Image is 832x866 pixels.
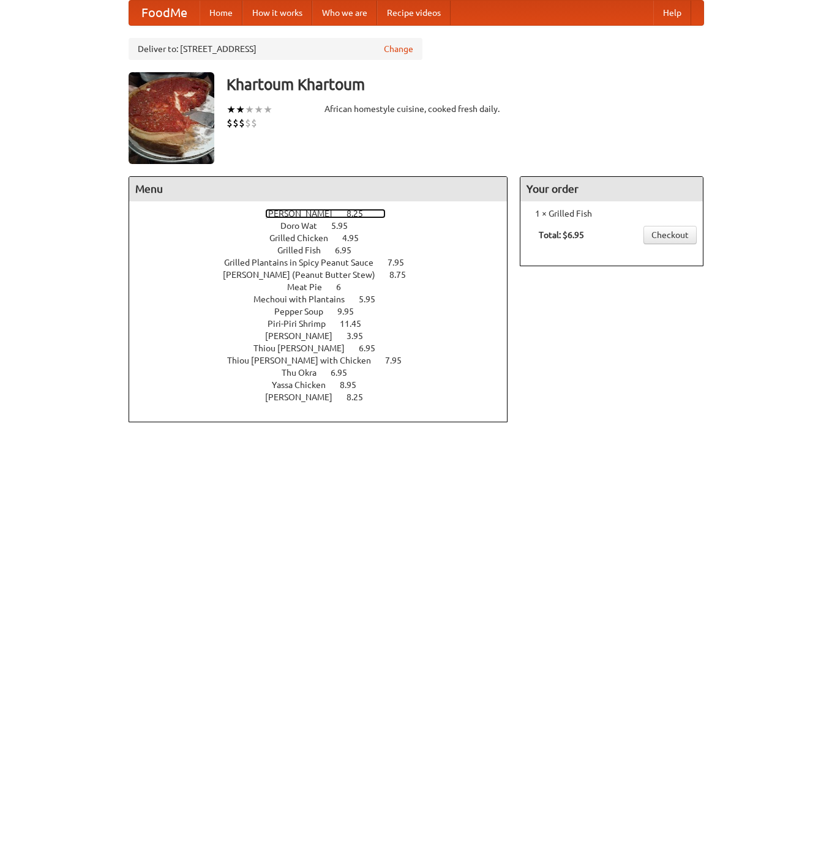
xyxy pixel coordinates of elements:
span: 4.95 [342,233,371,243]
span: [PERSON_NAME] [265,392,345,402]
span: 7.95 [388,258,416,267]
a: Grilled Chicken 4.95 [269,233,381,243]
a: Mechoui with Plantains 5.95 [253,294,398,304]
a: Thiou [PERSON_NAME] with Chicken 7.95 [227,356,424,365]
a: Meat Pie 6 [287,282,364,292]
span: [PERSON_NAME] [265,209,345,218]
li: ★ [263,103,272,116]
span: Thiou [PERSON_NAME] [253,343,357,353]
a: Who we are [312,1,377,25]
a: Home [200,1,242,25]
span: [PERSON_NAME] (Peanut Butter Stew) [223,270,388,280]
span: 8.25 [347,392,375,402]
a: Thu Okra 6.95 [282,368,370,378]
a: FoodMe [129,1,200,25]
span: 3.95 [347,331,375,341]
a: [PERSON_NAME] (Peanut Butter Stew) 8.75 [223,270,429,280]
span: Grilled Fish [277,245,333,255]
span: Doro Wat [280,221,329,231]
li: 1 × Grilled Fish [527,207,697,220]
li: ★ [254,103,263,116]
a: Thiou [PERSON_NAME] 6.95 [253,343,398,353]
b: Total: $6.95 [539,230,584,240]
span: 6.95 [359,343,388,353]
a: Help [653,1,691,25]
div: Deliver to: [STREET_ADDRESS] [129,38,422,60]
li: $ [227,116,233,130]
a: Yassa Chicken 8.95 [272,380,379,390]
span: 7.95 [385,356,414,365]
span: 8.25 [347,209,375,218]
h3: Khartoum Khartoum [227,72,704,97]
span: Thu Okra [282,368,329,378]
span: 9.95 [337,307,366,316]
span: 5.95 [331,221,360,231]
span: Grilled Plantains in Spicy Peanut Sauce [224,258,386,267]
a: [PERSON_NAME] 3.95 [265,331,386,341]
li: $ [239,116,245,130]
span: Mechoui with Plantains [253,294,357,304]
span: [PERSON_NAME] [265,331,345,341]
h4: Menu [129,177,508,201]
li: ★ [236,103,245,116]
span: Piri-Piri Shrimp [268,319,338,329]
span: Yassa Chicken [272,380,338,390]
li: ★ [227,103,236,116]
span: 11.45 [340,319,373,329]
a: Piri-Piri Shrimp 11.45 [268,319,384,329]
li: $ [233,116,239,130]
span: Grilled Chicken [269,233,340,243]
li: $ [245,116,251,130]
span: 6.95 [331,368,359,378]
span: 6.95 [335,245,364,255]
span: 8.95 [340,380,369,390]
li: ★ [245,103,254,116]
a: Grilled Fish 6.95 [277,245,374,255]
span: Pepper Soup [274,307,335,316]
span: Meat Pie [287,282,334,292]
span: Thiou [PERSON_NAME] with Chicken [227,356,383,365]
span: 8.75 [389,270,418,280]
a: Change [384,43,413,55]
li: $ [251,116,257,130]
a: [PERSON_NAME] 8.25 [265,209,386,218]
a: Checkout [643,226,697,244]
a: Grilled Plantains in Spicy Peanut Sauce 7.95 [224,258,427,267]
h4: Your order [520,177,703,201]
a: [PERSON_NAME] 8.25 [265,392,386,402]
a: Pepper Soup 9.95 [274,307,377,316]
a: Doro Wat 5.95 [280,221,370,231]
img: angular.jpg [129,72,214,164]
div: African homestyle cuisine, cooked fresh daily. [324,103,508,115]
a: How it works [242,1,312,25]
a: Recipe videos [377,1,451,25]
span: 5.95 [359,294,388,304]
span: 6 [336,282,353,292]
